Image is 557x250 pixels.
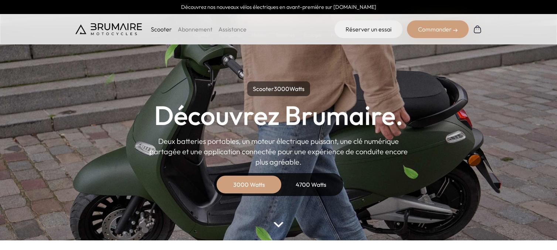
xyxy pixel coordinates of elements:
img: Brumaire Motocycles [75,23,142,35]
p: Scooter Watts [247,81,310,96]
img: arrow-bottom.png [274,222,283,227]
a: Abonnement [178,26,213,33]
div: Commander [407,20,469,38]
div: 3000 Watts [220,176,279,193]
span: 3000 [274,85,289,92]
a: Assistance [218,26,247,33]
p: Deux batteries portables, un moteur électrique puissant, une clé numérique partagée et une applic... [149,136,408,167]
img: Panier [473,25,482,34]
p: Scooter [151,25,172,34]
div: 4700 Watts [282,176,341,193]
h1: Découvrez Brumaire. [154,102,403,129]
img: right-arrow-2.png [453,28,458,33]
a: Réserver un essai [334,20,403,38]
